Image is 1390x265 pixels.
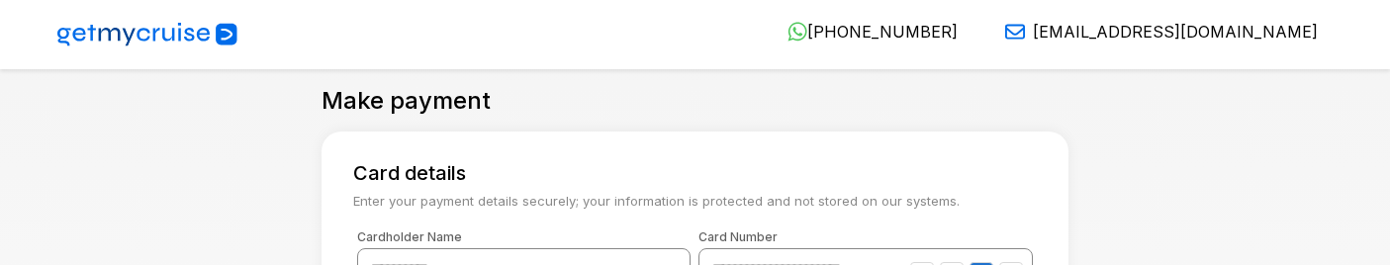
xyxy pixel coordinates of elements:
span: [EMAIL_ADDRESS][DOMAIN_NAME] [1033,22,1318,42]
label: Cardholder Name [357,229,691,244]
a: [PHONE_NUMBER] [772,22,958,42]
img: WhatsApp [788,22,807,42]
span: [PHONE_NUMBER] [807,22,958,42]
h5: Card details [341,161,1049,185]
a: [EMAIL_ADDRESS][DOMAIN_NAME] [989,22,1318,42]
img: Email [1005,22,1025,42]
label: Card Number [698,229,1032,244]
small: Enter your payment details securely; your information is protected and not stored on our systems. [341,193,1049,211]
h4: Make payment [322,87,491,116]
